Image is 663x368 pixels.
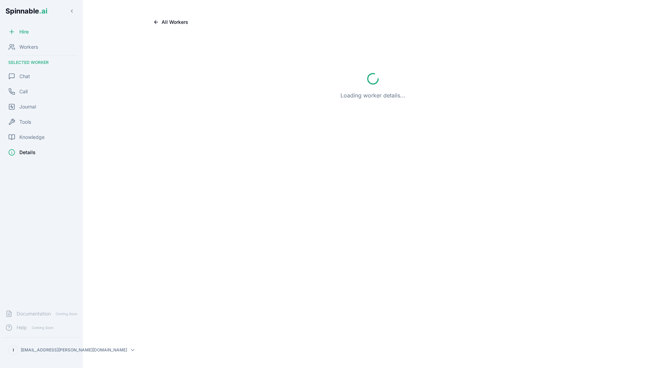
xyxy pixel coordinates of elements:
p: Loading worker details... [340,91,405,100]
span: Call [19,88,28,95]
span: Workers [19,44,38,50]
span: Spinnable [6,7,47,15]
span: Coming Soon [54,311,79,317]
span: Help [17,324,27,331]
div: Selected Worker [3,57,80,68]
span: Knowledge [19,134,45,141]
span: Hire [19,28,29,35]
p: [EMAIL_ADDRESS][PERSON_NAME][DOMAIN_NAME] [21,347,127,353]
span: Journal [19,103,36,110]
span: I [13,347,14,353]
span: Tools [19,119,31,125]
button: All Workers [148,17,194,28]
span: Chat [19,73,30,80]
button: I[EMAIL_ADDRESS][PERSON_NAME][DOMAIN_NAME] [6,343,77,357]
span: Details [19,149,36,156]
span: .ai [39,7,47,15]
span: Documentation [17,310,51,317]
span: Coming Soon [30,324,56,331]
